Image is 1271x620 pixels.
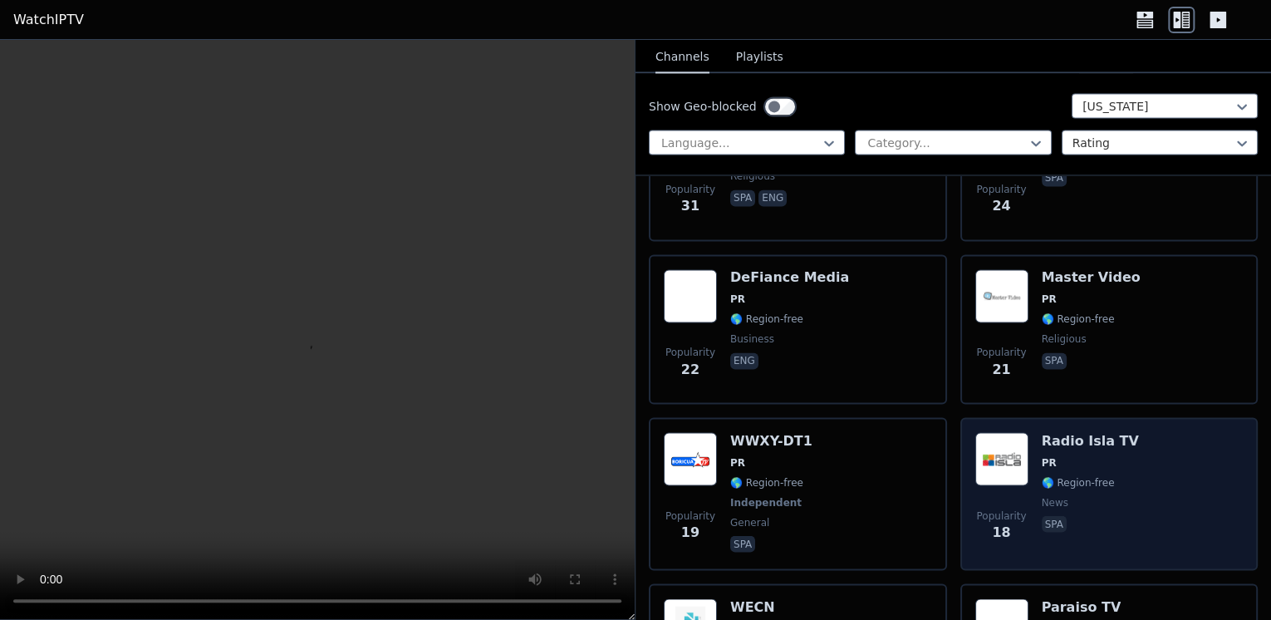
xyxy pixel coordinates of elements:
[975,432,1028,485] img: Radio Isla TV
[736,42,783,73] button: Playlists
[730,189,755,206] p: spa
[992,196,1010,216] span: 24
[975,269,1028,322] img: Master Video
[730,432,812,449] h6: WWXY-DT1
[655,42,709,73] button: Channels
[1042,332,1087,346] span: religious
[649,98,757,115] label: Show Geo-blocked
[1042,269,1141,286] h6: Master Video
[992,522,1010,542] span: 18
[992,359,1010,379] span: 21
[730,455,745,469] span: PR
[730,515,769,529] span: general
[665,183,715,196] span: Popularity
[1042,432,1139,449] h6: Radio Isla TV
[1042,475,1115,489] span: 🌎 Region-free
[681,359,699,379] span: 22
[730,332,774,346] span: business
[664,432,717,485] img: WWXY-DT1
[730,475,803,489] span: 🌎 Region-free
[730,312,803,326] span: 🌎 Region-free
[681,522,699,542] span: 19
[730,269,849,286] h6: DeFiance Media
[730,170,775,183] span: religious
[1042,293,1057,306] span: PR
[13,10,84,30] a: WatchIPTV
[1042,312,1115,326] span: 🌎 Region-free
[664,269,717,322] img: DeFiance Media
[730,352,758,369] p: eng
[1042,515,1067,532] p: spa
[1042,455,1057,469] span: PR
[1042,598,1121,615] h6: Paraiso TV
[976,346,1026,359] span: Popularity
[730,293,745,306] span: PR
[730,535,755,552] p: spa
[1042,352,1067,369] p: spa
[665,346,715,359] span: Popularity
[1042,495,1068,509] span: news
[976,509,1026,522] span: Popularity
[681,196,699,216] span: 31
[976,183,1026,196] span: Popularity
[1042,170,1067,186] p: spa
[758,189,787,206] p: eng
[730,598,803,615] h6: WECN
[665,509,715,522] span: Popularity
[730,495,802,509] span: Independent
